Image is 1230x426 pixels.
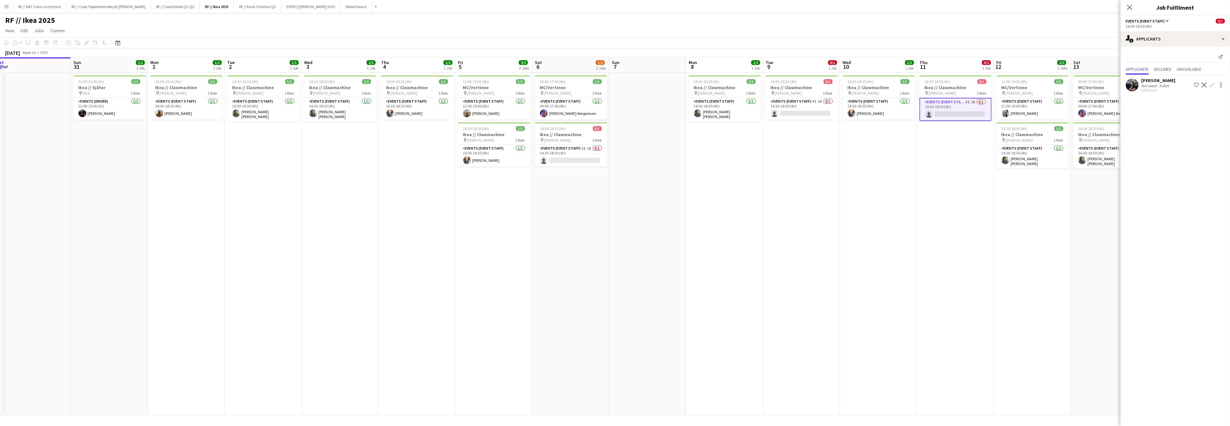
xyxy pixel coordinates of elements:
[919,75,992,121] div: 14:30-18:30 (4h)0/1Ikea // Clawmachine [PERSON_NAME]1 RoleEvents (Event Staff)4I1A0/114:30-18:30 ...
[304,60,312,65] span: Wed
[828,66,837,70] div: 1 Job
[1072,63,1080,70] span: 13
[457,63,463,70] span: 5
[1083,91,1110,96] span: [PERSON_NAME]
[136,66,144,70] div: 1 Job
[5,15,55,25] h1: RF // Ikea 2025
[48,26,68,35] a: Comms
[1054,126,1063,131] span: 1/1
[843,85,915,90] h3: Ikea // Clawmachine
[458,85,530,90] h3: MC/Vertinne
[1073,75,1145,120] div: 09:00-17:00 (8h)1/1MC/Vertinne [PERSON_NAME]1 RoleEvents (Event Staff)1/109:00-17:00 (8h)[PERSON_...
[32,26,47,35] a: Jobs
[285,91,294,96] span: 1 Role
[516,126,525,131] span: 1/1
[1126,67,1149,71] span: Applicants
[842,63,851,70] span: 10
[1126,19,1165,23] span: Events (Event Staff)
[905,66,914,70] div: 1 Job
[977,79,986,84] span: 0/1
[73,60,81,65] span: Sun
[1073,145,1145,169] app-card-role: Events (Event Staff)1/114:30-18:30 (4h)[PERSON_NAME] [PERSON_NAME]
[1057,60,1066,65] span: 2/2
[747,79,756,84] span: 1/1
[227,85,299,90] h3: Ikea // Clawmachine
[208,91,217,96] span: 1 Role
[79,79,105,84] span: 12:00-15:00 (3h)
[1078,126,1104,131] span: 14:30-18:30 (4h)
[540,79,566,84] span: 09:00-17:00 (8h)
[925,79,951,84] span: 14:30-18:30 (4h)
[21,50,37,55] span: Week 35
[689,98,761,122] app-card-role: Events (Event Staff)1/114:30-18:30 (4h)[PERSON_NAME] [PERSON_NAME]
[900,91,909,96] span: 1 Role
[21,28,28,33] span: Edit
[381,60,389,65] span: Thu
[226,63,235,70] span: 2
[304,75,376,122] div: 14:30-18:30 (4h)1/1Ikea // Clawmachine [PERSON_NAME]1 RoleEvents (Event Staff)1/114:30-18:30 (4h)...
[304,98,376,122] app-card-role: Events (Event Staff)1/114:30-18:30 (4h)[PERSON_NAME] [PERSON_NAME]
[213,66,221,70] div: 1 Job
[996,122,1068,169] div: 14:30-18:30 (4h)1/1Ikea // Clawmachine [PERSON_NAME]1 RoleEvents (Event Staff)1/114:30-18:30 (4h)...
[150,60,159,65] span: Mon
[73,85,145,90] h3: Ikea // Sjåfør
[540,126,566,131] span: 14:30-18:30 (4h)
[51,28,65,33] span: Comms
[775,91,802,96] span: [PERSON_NAME]
[3,26,17,35] a: View
[535,122,607,167] div: 14:30-18:30 (4h)0/1Ikea // Clawmachine [PERSON_NAME]1 RoleEvents (Event Staff)3I1A0/114:30-18:30 ...
[751,66,760,70] div: 1 Job
[467,138,495,143] span: [PERSON_NAME]
[463,126,489,131] span: 14:30-18:30 (4h)
[458,122,530,167] app-job-card: 14:30-18:30 (4h)1/1Ikea // Clawmachine [PERSON_NAME]1 RoleEvents (Event Staff)1/114:30-18:30 (4h)...
[1141,78,1175,83] div: [PERSON_NAME]
[516,79,525,84] span: 1/1
[1073,132,1145,137] h3: Ikea // Clawmachine
[746,91,756,96] span: 1 Role
[439,79,448,84] span: 1/1
[458,75,530,120] app-job-card: 11:00-19:00 (8h)1/1MC/Vertinne [PERSON_NAME]1 RoleEvents (Event Staff)1/111:00-19:00 (8h)[PERSON_...
[544,91,572,96] span: [PERSON_NAME]
[227,75,299,122] div: 14:30-18:30 (4h)1/1Ikea // Clawmachine [PERSON_NAME]1 RoleEvents (Event Staff)1/114:30-18:30 (4h)...
[13,0,66,13] button: RF // BAT Color Line Hybrid
[362,91,371,96] span: 1 Role
[996,98,1068,120] app-card-role: Events (Event Staff)1/111:00-19:00 (8h)[PERSON_NAME]
[1141,83,1158,88] div: Not rated
[919,98,992,121] app-card-role: Events (Event Staff)4I1A0/114:30-18:30 (4h)
[1073,122,1145,169] app-job-card: 14:30-18:30 (4h)1/1Ikea // Clawmachine [PERSON_NAME]1 RoleEvents (Event Staff)1/114:30-18:30 (4h)...
[852,91,879,96] span: [PERSON_NAME]
[237,91,264,96] span: [PERSON_NAME]
[535,75,607,120] app-job-card: 09:00-17:00 (8h)1/1MC/Vertinne [PERSON_NAME]1 RoleEvents (Event Staff)1/109:00-17:00 (8h)[PERSON_...
[34,28,44,33] span: Jobs
[443,60,452,65] span: 1/1
[592,138,602,143] span: 1 Role
[208,79,217,84] span: 1/1
[136,60,145,65] span: 1/1
[689,85,761,90] h3: Ikea // Clawmachine
[1054,138,1063,143] span: 1 Role
[592,91,602,96] span: 1 Role
[828,60,837,65] span: 0/1
[303,63,312,70] span: 3
[996,75,1068,120] app-job-card: 11:00-19:00 (8h)1/1MC/Vertinne [PERSON_NAME]1 RoleEvents (Event Staff)1/111:00-19:00 (8h)[PERSON_...
[843,75,915,120] app-job-card: 14:30-18:30 (4h)1/1Ikea // Clawmachine [PERSON_NAME]1 RoleEvents (Event Staff)1/114:30-18:30 (4h)...
[535,60,542,65] span: Sat
[234,0,281,13] button: RF // Kavli Cheddar Q3
[232,79,258,84] span: 14:30-18:30 (4h)
[996,145,1068,169] app-card-role: Events (Event Staff)1/114:30-18:30 (4h)[PERSON_NAME] [PERSON_NAME]
[848,79,874,84] span: 14:30-18:30 (4h)
[83,91,90,96] span: IKEA
[766,75,838,120] app-job-card: 14:30-18:30 (4h)0/1Ikea // Clawmachine [PERSON_NAME]1 RoleEvents (Event Staff)4I1A0/114:30-18:30 ...
[1006,138,1033,143] span: [PERSON_NAME]
[1073,85,1145,90] h3: MC/Vertinne
[313,91,341,96] span: [PERSON_NAME]
[458,132,530,137] h3: Ikea // Clawmachine
[380,63,389,70] span: 4
[689,60,697,65] span: Mon
[593,79,602,84] span: 1/1
[200,0,234,13] button: RF // Ikea 2025
[1073,98,1145,120] app-card-role: Events (Event Staff)1/109:00-17:00 (8h)[PERSON_NAME]-Bergestuen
